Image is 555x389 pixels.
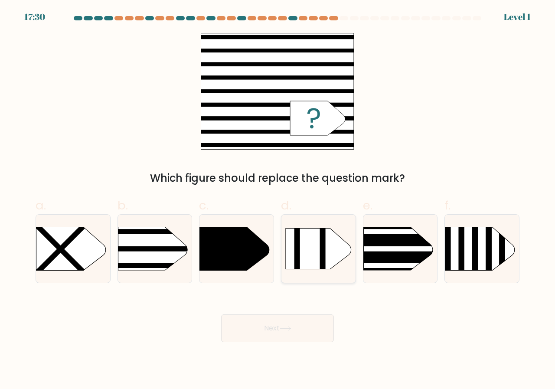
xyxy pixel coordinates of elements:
[363,197,372,214] span: e.
[36,197,46,214] span: a.
[24,10,45,23] div: 17:30
[281,197,291,214] span: d.
[199,197,209,214] span: c.
[444,197,451,214] span: f.
[118,197,128,214] span: b.
[41,170,514,186] div: Which figure should replace the question mark?
[504,10,531,23] div: Level 1
[221,314,334,342] button: Next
